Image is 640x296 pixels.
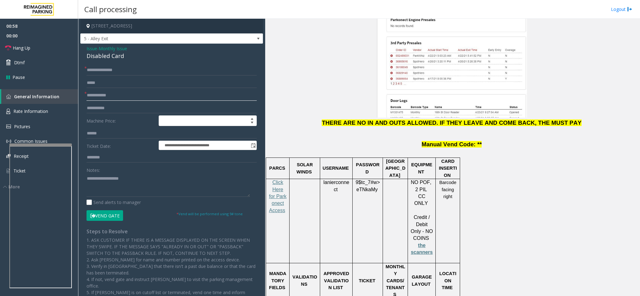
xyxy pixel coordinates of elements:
label: Ticket Date: [85,141,157,150]
span: [GEOGRAPHIC_DATA] [385,159,405,178]
span: NO POF, [411,180,431,185]
img: 'icon' [6,168,10,174]
h3: Call processing [81,2,140,17]
span: Rate Information [13,108,48,114]
div: Disabled Card [87,52,257,60]
span: PASSWORD [356,162,380,174]
span: CC ONLY [414,194,428,206]
a: General Information [1,89,78,104]
a: Logout [611,6,632,12]
span: eTNkaMy [356,187,378,192]
span: EQUIPMENT [411,162,433,174]
a: Click Here for Parkonect Access [269,180,286,213]
label: Machine Price: [85,115,157,126]
span: Pictures [14,124,30,129]
span: CARD INSERTION [439,159,457,178]
small: Vend will be performed using 9# tone [176,211,243,216]
a: the scanners [411,243,433,255]
span: Barcode facing right [439,180,457,199]
img: logout [627,6,632,12]
span: MANDATORY FIELDS [269,271,286,290]
span: Toggle popup [250,141,256,150]
h4: Steps to Resolve [87,229,257,235]
span: 2 PIL [415,187,427,192]
span: SOLAR WINDS [296,162,313,174]
img: 'icon' [6,109,10,114]
img: 'icon' [6,94,11,99]
span: TICKET [359,278,375,283]
span: USERNAME [323,166,349,171]
img: 'icon' [6,154,11,158]
span: Common Issues [14,138,47,144]
span: VALIDATIONS [292,274,317,286]
button: Vend Gate [87,210,123,221]
span: Pause [12,74,25,80]
span: General Information [14,94,59,99]
span: THERE ARE NO IN AND OUTS ALLOWED. IF THEY LEAVE AND COME BACK, THE MUST PAY [322,119,581,126]
span: Monthly Issue [99,45,127,52]
h4: [STREET_ADDRESS] [80,19,263,33]
span: Decrease value [248,121,256,126]
span: PARCS [269,166,285,171]
span: LOCATION TIME [439,271,457,290]
span: Manual Vend Code: ** [422,141,482,148]
span: Increase value [248,116,256,121]
span: APPROVED VALIDATION LIST [324,271,349,290]
label: Notes: [87,165,100,173]
div: More [3,183,78,190]
span: GARAGE LAYOUT [412,274,432,286]
span: - [97,46,127,51]
span: lanierconnect [323,180,349,192]
span: Hang Up [13,45,30,51]
img: 'icon' [6,124,11,129]
span: 9$tc_7#w> [355,180,380,185]
span: 5 - Alley Exit [81,34,226,44]
span: Dtmf [14,59,25,66]
label: Send alerts to manager [87,199,141,206]
span: Credit / Debit Only - NO COINS [411,215,433,241]
span: Issue [87,45,97,52]
img: 'icon' [6,139,11,144]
